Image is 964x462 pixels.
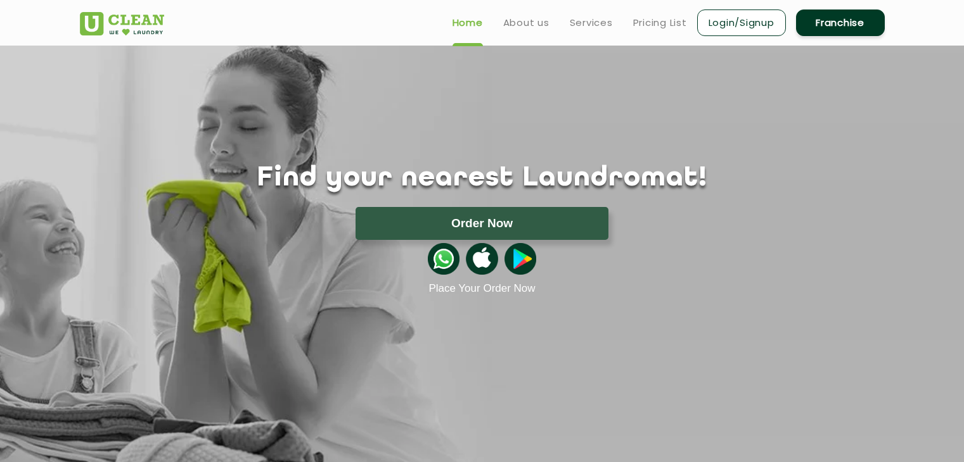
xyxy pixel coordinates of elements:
img: playstoreicon.png [504,243,536,275]
button: Order Now [356,207,608,240]
a: Services [570,15,613,30]
a: Franchise [796,9,885,36]
a: Pricing List [633,15,687,30]
a: Login/Signup [697,9,786,36]
img: UClean Laundry and Dry Cleaning [80,12,164,35]
h1: Find your nearest Laundromat! [70,163,894,194]
a: Place Your Order Now [428,282,535,295]
a: Home [453,15,483,30]
img: whatsappicon.png [428,243,460,275]
img: apple-icon.png [466,243,498,275]
a: About us [503,15,549,30]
